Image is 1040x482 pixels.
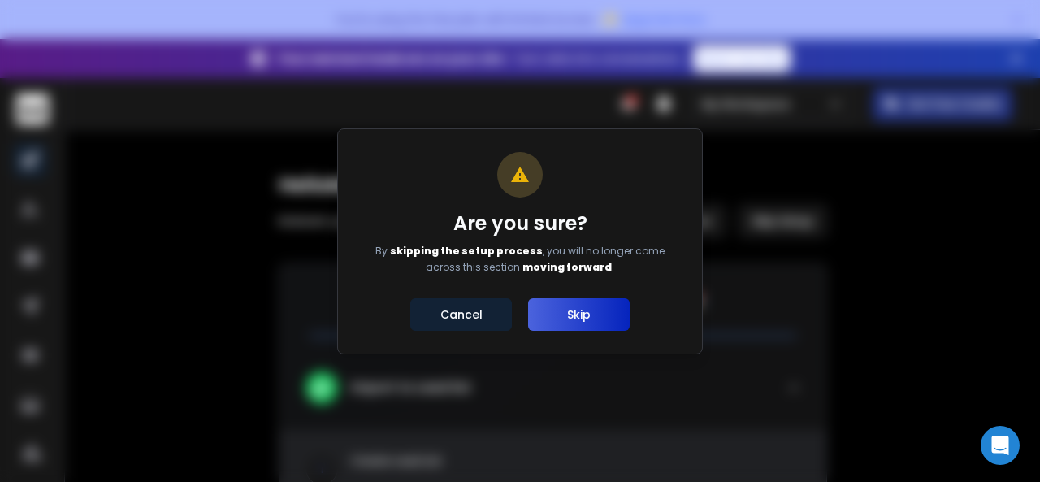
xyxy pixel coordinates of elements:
span: moving forward [522,260,612,274]
div: Open Intercom Messenger [981,426,1020,465]
p: By , you will no longer come across this section . [361,243,679,276]
span: skipping the setup process [390,244,543,258]
h1: Are you sure? [361,211,679,237]
button: Skip [528,298,630,331]
button: Cancel [410,298,512,331]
